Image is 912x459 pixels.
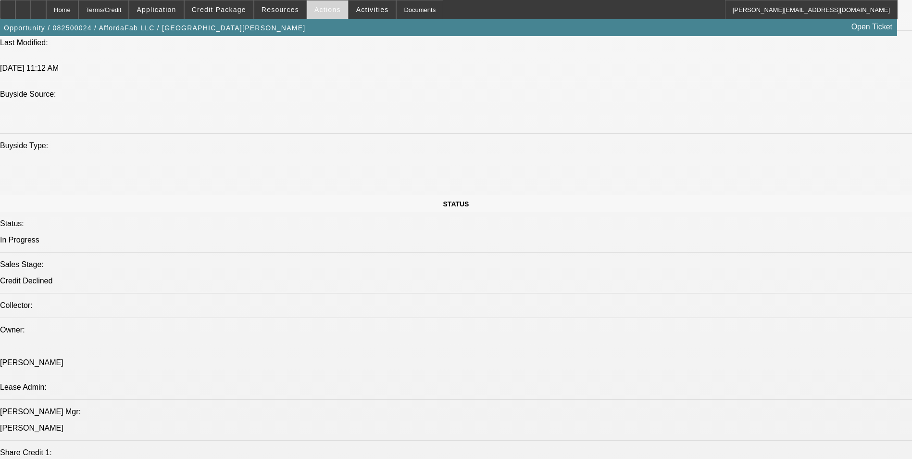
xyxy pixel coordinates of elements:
span: Actions [314,6,341,13]
button: Resources [254,0,306,19]
span: Opportunity / 082500024 / AffordaFab LLC / [GEOGRAPHIC_DATA][PERSON_NAME] [4,24,305,32]
button: Application [129,0,183,19]
button: Credit Package [185,0,253,19]
a: Open Ticket [848,19,896,35]
button: Activities [349,0,396,19]
span: Resources [262,6,299,13]
span: STATUS [443,200,469,208]
span: Credit Package [192,6,246,13]
span: Application [137,6,176,13]
span: Activities [356,6,389,13]
button: Actions [307,0,348,19]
